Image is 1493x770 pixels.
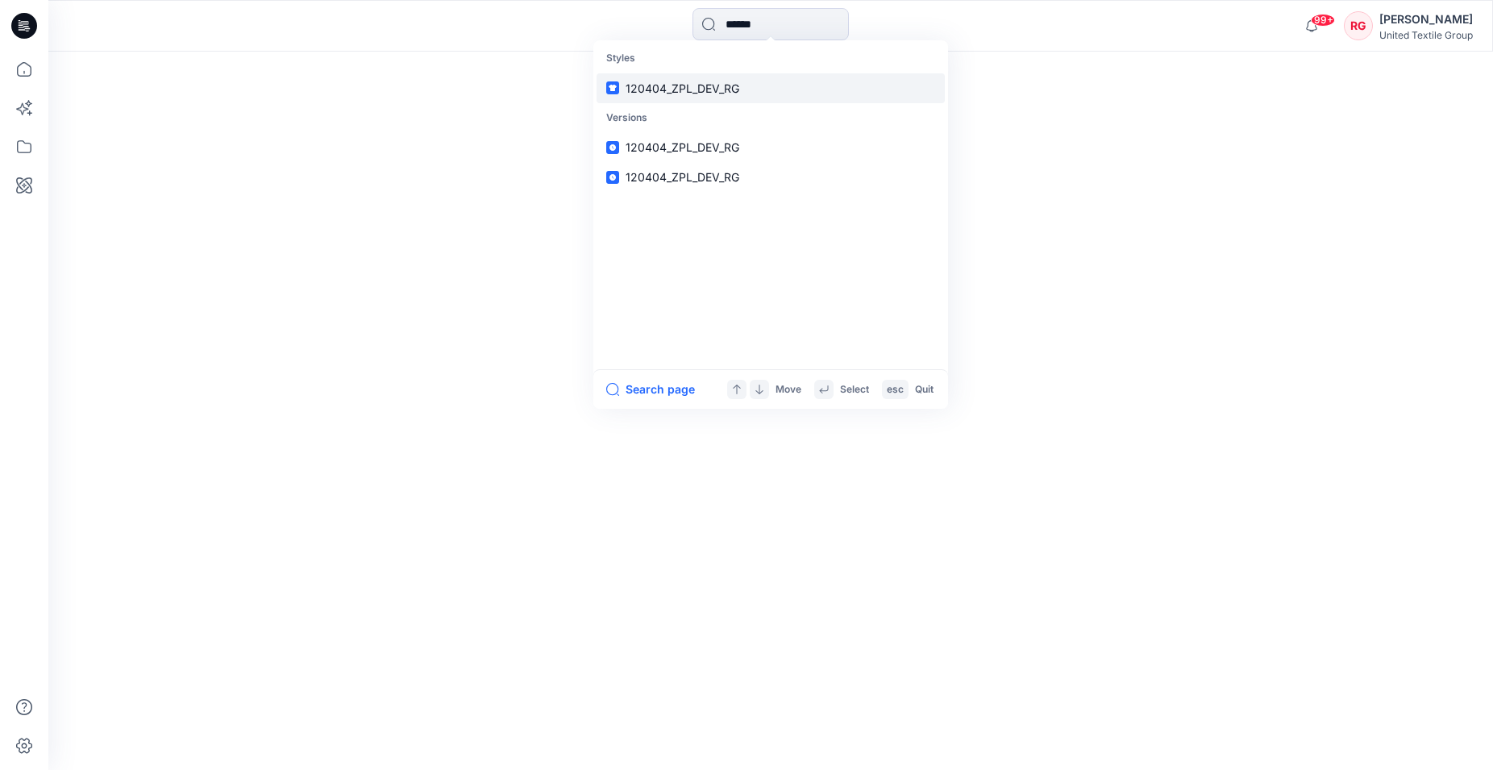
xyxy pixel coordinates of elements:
button: Search page [606,380,695,399]
p: Versions [597,103,945,133]
p: Styles [597,44,945,73]
span: 120404_ZPL_DEV_RG [626,170,739,184]
p: Move [776,381,801,398]
p: Quit [915,381,934,398]
a: 120404_ZPL_DEV_RG [597,162,945,192]
span: 120404_ZPL_DEV_RG [626,81,739,95]
span: 120404_ZPL_DEV_RG [626,140,739,154]
p: Select [840,381,869,398]
span: 99+ [1311,14,1335,27]
p: esc [887,381,904,398]
a: 120404_ZPL_DEV_RG [597,73,945,103]
div: [PERSON_NAME] [1379,10,1473,29]
div: United Textile Group [1379,29,1473,41]
a: 120404_ZPL_DEV_RG [597,132,945,162]
div: RG [1344,11,1373,40]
